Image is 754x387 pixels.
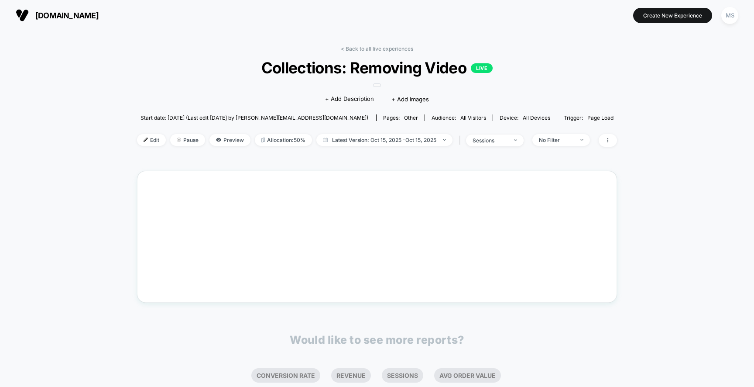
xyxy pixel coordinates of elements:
span: + Add Images [391,96,429,103]
span: [DOMAIN_NAME] [35,11,99,20]
span: Device: [493,114,557,121]
span: Preview [209,134,250,146]
button: MS [719,7,741,24]
span: Start date: [DATE] (Last edit [DATE] by [PERSON_NAME][EMAIL_ADDRESS][DOMAIN_NAME]) [141,114,368,121]
img: calendar [323,138,328,142]
span: All Visitors [460,114,486,121]
img: end [514,139,517,141]
button: [DOMAIN_NAME] [13,8,101,22]
span: Page Load [587,114,613,121]
img: end [177,138,181,142]
div: Audience: [432,114,486,121]
span: Collections: Removing Video [161,59,593,77]
div: Pages: [383,114,418,121]
span: Pause [170,134,205,146]
span: Latest Version: Oct 15, 2025 - Oct 15, 2025 [316,134,452,146]
p: LIVE [471,63,493,73]
span: other [404,114,418,121]
p: Would like to see more reports? [290,333,464,346]
div: No Filter [539,137,574,143]
span: + Add Description [325,95,374,104]
a: < Back to all live experiences [341,45,413,52]
li: Conversion Rate [251,368,320,383]
span: Edit [137,134,166,146]
div: sessions [473,137,507,144]
span: all devices [523,114,550,121]
img: end [443,139,446,141]
img: end [580,139,583,141]
li: Avg Order Value [434,368,501,383]
img: rebalance [261,138,265,142]
div: MS [721,7,738,24]
button: Create New Experience [633,8,712,23]
li: Revenue [331,368,371,383]
img: Visually logo [16,9,29,22]
img: edit [144,138,148,142]
li: Sessions [382,368,423,383]
span: | [457,134,466,147]
span: Allocation: 50% [255,134,312,146]
div: Trigger: [564,114,613,121]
